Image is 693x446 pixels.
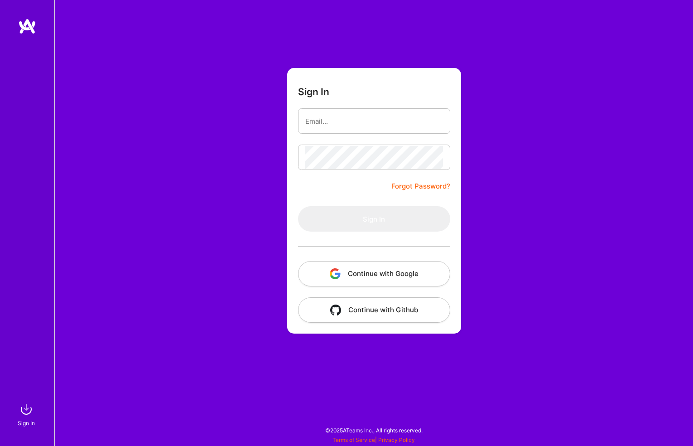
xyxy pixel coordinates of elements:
[18,18,36,34] img: logo
[18,418,35,428] div: Sign In
[19,400,35,428] a: sign inSign In
[305,110,443,133] input: Email...
[330,305,341,315] img: icon
[54,419,693,441] div: © 2025 ATeams Inc., All rights reserved.
[298,261,450,286] button: Continue with Google
[298,86,329,97] h3: Sign In
[378,436,415,443] a: Privacy Policy
[391,181,450,192] a: Forgot Password?
[332,436,415,443] span: |
[298,297,450,323] button: Continue with Github
[330,268,341,279] img: icon
[332,436,375,443] a: Terms of Service
[298,206,450,232] button: Sign In
[17,400,35,418] img: sign in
